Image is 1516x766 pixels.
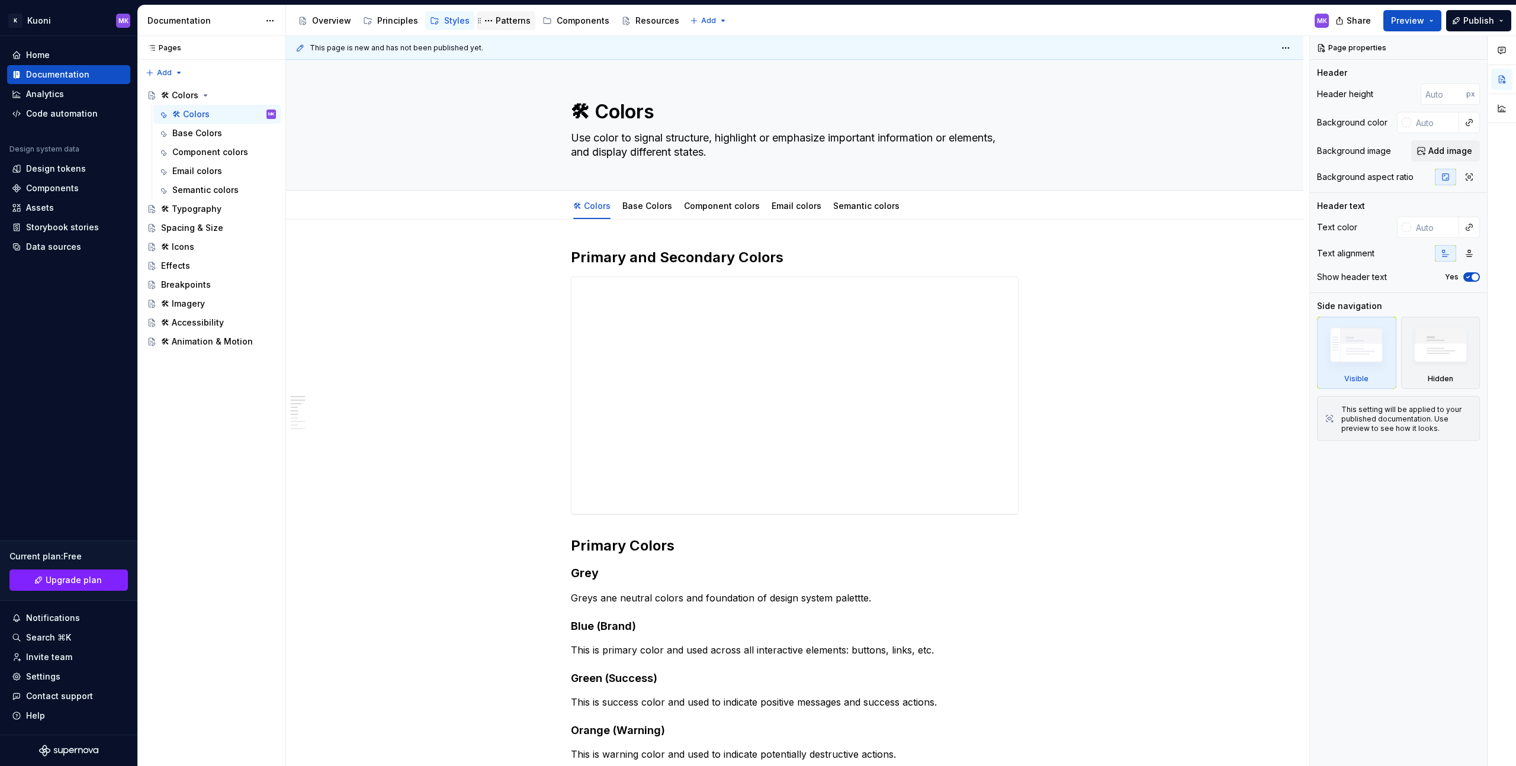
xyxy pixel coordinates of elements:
button: KKuoniMK [2,8,135,33]
a: Resources [616,11,684,30]
a: Assets [7,198,130,217]
div: Help [26,710,45,722]
label: Yes [1445,272,1459,282]
a: Base Colors [153,124,281,143]
a: 🛠 Accessibility [142,313,281,332]
div: Visible [1344,374,1369,384]
div: Base Colors [618,193,677,218]
div: Text color [1317,221,1357,233]
div: Overview [312,15,351,27]
input: Auto [1421,83,1466,105]
h2: Primary Colors [571,536,1019,555]
a: Design tokens [7,159,130,178]
div: Assets [26,202,54,214]
a: Email colors [772,201,821,211]
div: Home [26,49,50,61]
div: Patterns [496,15,531,27]
a: Overview [293,11,356,30]
div: Documentation [147,15,259,27]
button: Help [7,706,130,725]
div: 🛠 Animation & Motion [161,336,253,347]
button: Add [142,65,187,81]
a: Semantic colors [833,201,900,211]
div: Page tree [142,86,281,351]
span: Add [157,68,172,78]
p: Greys ane neutral colors and foundation of design system palettte. [571,591,1019,605]
div: Settings [26,671,60,683]
div: Design system data [9,144,79,154]
a: Email colors [153,162,281,181]
a: Upgrade plan [9,569,128,591]
a: 🛠 ColorsMK [153,105,281,124]
input: Auto [1411,112,1459,133]
button: Share [1329,10,1379,31]
span: This page is new and has not been published yet. [310,43,483,53]
div: Background image [1317,145,1391,157]
div: Visible [1317,317,1396,389]
div: Side navigation [1317,300,1382,312]
a: Component colors [153,143,281,162]
div: Component colors [679,193,765,218]
a: Code automation [7,104,130,123]
span: Publish [1463,15,1494,27]
a: Settings [7,667,130,686]
h3: Grey [571,565,1019,581]
div: Header text [1317,200,1365,212]
div: 🛠 Colors [172,108,210,120]
a: Base Colors [622,201,672,211]
span: Share [1347,15,1371,27]
p: This is warning color and used to indicate potentially destructive actions. [571,747,1019,761]
button: Contact support [7,687,130,706]
div: Data sources [26,241,81,253]
a: Components [538,11,614,30]
div: Documentation [26,69,89,81]
button: Publish [1446,10,1511,31]
h4: Blue (Brand) [571,619,1019,633]
div: Hidden [1401,317,1480,389]
a: Styles [425,11,474,30]
textarea: Use color to signal structure, highlight or emphasize important information or elements, and disp... [568,128,1016,162]
div: Component colors [172,146,248,158]
a: Patterns [477,11,535,30]
h2: Primary and Secondary Colors [571,248,1019,267]
a: Component colors [684,201,760,211]
div: Storybook stories [26,221,99,233]
h4: Orange (Warning) [571,723,1019,738]
div: Contact support [26,690,93,702]
div: 🛠 Icons [161,241,194,253]
a: Components [7,179,130,198]
a: Documentation [7,65,130,84]
div: Effects [161,260,190,272]
a: 🛠 Colors [142,86,281,105]
div: MK [118,16,129,25]
span: Add image [1428,145,1472,157]
div: Base Colors [172,127,222,139]
div: Code automation [26,108,98,120]
a: Storybook stories [7,218,130,237]
a: Breakpoints [142,275,281,294]
p: px [1466,89,1475,99]
textarea: 🛠 Colors [568,98,1016,126]
div: Page tree [293,9,684,33]
div: Components [557,15,609,27]
button: Notifications [7,609,130,627]
a: Effects [142,256,281,275]
button: Preview [1383,10,1441,31]
div: Header [1317,67,1347,79]
div: Background color [1317,117,1387,128]
a: 🛠 Animation & Motion [142,332,281,351]
p: This is success color and used to indicate positive messages and success actions. [571,695,1019,709]
a: Home [7,46,130,65]
div: Invite team [26,651,72,663]
a: 🛠 Imagery [142,294,281,313]
div: Header height [1317,88,1373,100]
div: Breakpoints [161,279,211,291]
p: This is primary color and used across all interactive elements: buttons, links, etc. [571,643,1019,657]
div: Resources [635,15,679,27]
div: Kuoni [27,15,51,27]
a: 🛠 Colors [573,201,611,211]
div: Semantic colors [828,193,904,218]
div: Pages [142,43,181,53]
button: Add [686,12,731,29]
div: Background aspect ratio [1317,171,1414,183]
